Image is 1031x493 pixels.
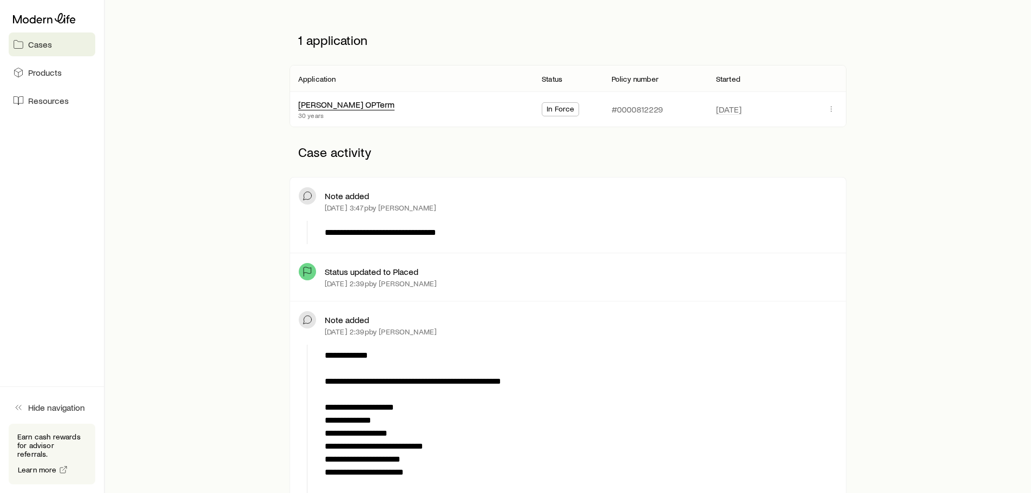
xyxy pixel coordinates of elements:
[9,61,95,84] a: Products
[612,104,663,115] p: #0000812229
[28,39,52,50] span: Cases
[325,203,436,212] p: [DATE] 3:47p by [PERSON_NAME]
[298,99,395,110] div: [PERSON_NAME] OPTerm
[290,24,846,56] p: 1 application
[290,136,846,168] p: Case activity
[28,95,69,106] span: Resources
[18,466,57,474] span: Learn more
[542,75,562,83] p: Status
[325,190,369,201] p: Note added
[325,314,369,325] p: Note added
[325,266,418,277] p: Status updated to Placed
[17,432,87,458] p: Earn cash rewards for advisor referrals.
[716,104,741,115] span: [DATE]
[9,32,95,56] a: Cases
[28,67,62,78] span: Products
[9,89,95,113] a: Resources
[298,99,395,109] a: [PERSON_NAME] OPTerm
[325,327,437,336] p: [DATE] 2:39p by [PERSON_NAME]
[325,279,437,288] p: [DATE] 2:39p by [PERSON_NAME]
[9,424,95,484] div: Earn cash rewards for advisor referrals.Learn more
[716,75,740,83] p: Started
[612,75,659,83] p: Policy number
[298,111,395,120] p: 30 years
[28,402,85,413] span: Hide navigation
[547,104,574,116] span: In Force
[298,75,336,83] p: Application
[9,396,95,419] button: Hide navigation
